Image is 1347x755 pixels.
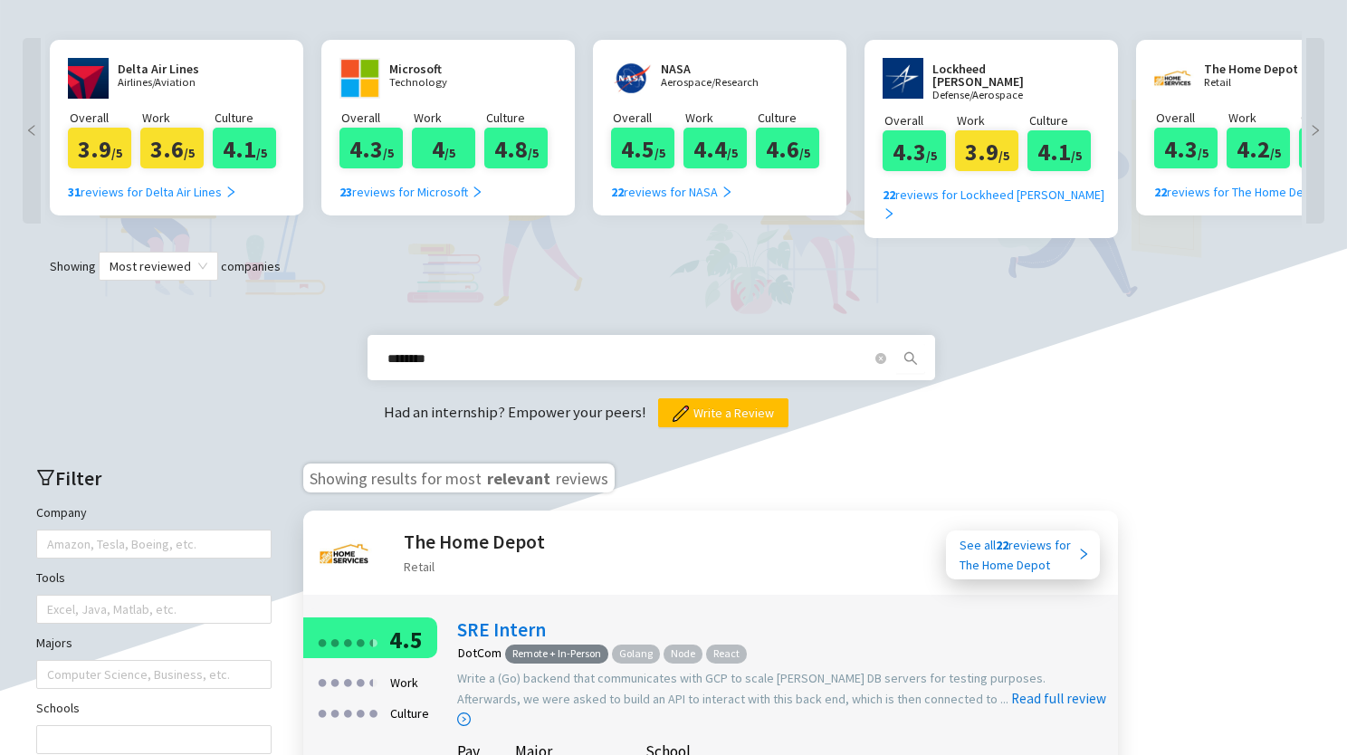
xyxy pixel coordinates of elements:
[996,537,1008,553] b: 22
[505,645,608,664] span: Remote + In-Person
[485,465,552,487] span: relevant
[111,145,122,161] span: /5
[611,184,624,200] b: 22
[957,110,1027,130] p: Work
[317,698,328,726] div: ●
[1227,128,1290,168] div: 4.2
[799,145,810,161] span: /5
[68,168,237,202] a: 31reviews for Delta Air Lines right
[457,668,1109,731] div: Write a (Go) backend that communicates with GCP to scale [PERSON_NAME] DB servers for testing pur...
[385,698,435,729] div: Culture
[339,128,403,168] div: 4.3
[664,645,702,664] span: Node
[693,403,774,423] span: Write a Review
[47,598,51,620] input: Tools
[758,108,828,128] p: Culture
[955,130,1018,171] div: 3.9
[414,108,484,128] p: Work
[1154,128,1218,168] div: 4.3
[330,667,340,695] div: ●
[36,502,87,522] label: Company
[1029,110,1100,130] p: Culture
[341,108,412,128] p: Overall
[36,698,80,718] label: Schools
[683,128,747,168] div: 4.4
[457,712,471,726] span: right-circle
[897,351,924,366] span: search
[1154,182,1338,202] div: reviews for The Home Depot
[458,646,502,659] div: DotCom
[1198,145,1208,161] span: /5
[330,627,340,655] div: ●
[140,128,204,168] div: 3.6
[611,58,652,99] img: nasa.gov
[368,627,373,655] div: ●
[1027,130,1091,171] div: 4.1
[342,627,353,655] div: ●
[486,108,557,128] p: Culture
[368,667,373,695] div: ●
[368,698,378,726] div: ●
[368,627,378,655] div: ●
[706,645,747,664] span: React
[1077,548,1090,560] span: right
[18,252,1329,281] div: Showing companies
[471,186,483,198] span: right
[142,108,213,128] p: Work
[457,599,1106,729] a: Read full review
[404,527,545,557] h2: The Home Depot
[342,667,353,695] div: ●
[339,58,380,99] img: www.microsoft.com
[932,62,1068,88] h2: Lockheed [PERSON_NAME]
[946,530,1100,579] a: See all22reviews forThe Home Depot
[36,468,55,487] span: filter
[896,344,925,373] button: search
[721,186,733,198] span: right
[998,148,1009,164] span: /5
[883,171,1113,225] a: 22reviews for Lockheed [PERSON_NAME] right
[875,353,886,364] span: close-circle
[1154,168,1338,202] a: 22reviews for The Home Depot right
[412,128,475,168] div: 4
[256,145,267,161] span: /5
[389,77,498,89] p: Technology
[685,108,756,128] p: Work
[110,253,207,280] span: Most reviewed
[1156,108,1227,128] p: Overall
[389,62,498,75] h2: Microsoft
[118,62,226,75] h2: Delta Air Lines
[613,108,683,128] p: Overall
[23,124,41,137] span: left
[932,90,1068,101] p: Defense/Aerospace
[36,633,72,653] label: Majors
[320,527,374,581] img: The Home Depot
[1204,62,1313,75] h2: The Home Depot
[68,182,237,202] div: reviews for Delta Air Lines
[1154,184,1167,200] b: 22
[444,145,455,161] span: /5
[883,58,923,99] img: www.lockheedmartin.com
[215,108,285,128] p: Culture
[654,145,665,161] span: /5
[883,186,895,203] b: 22
[330,698,340,726] div: ●
[1228,108,1299,128] p: Work
[528,145,539,161] span: /5
[339,168,483,202] a: 23reviews for Microsoft right
[1204,77,1313,89] p: Retail
[389,625,423,655] span: 4.5
[1071,148,1082,164] span: /5
[756,128,819,168] div: 4.6
[611,128,674,168] div: 4.5
[385,667,424,698] div: Work
[224,186,237,198] span: right
[342,698,353,726] div: ●
[68,128,131,168] div: 3.9
[68,184,81,200] b: 31
[884,110,955,130] p: Overall
[484,128,548,168] div: 4.8
[960,535,1077,575] div: See all reviews for The Home Depot
[339,184,352,200] b: 23
[317,667,328,695] div: ●
[727,145,738,161] span: /5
